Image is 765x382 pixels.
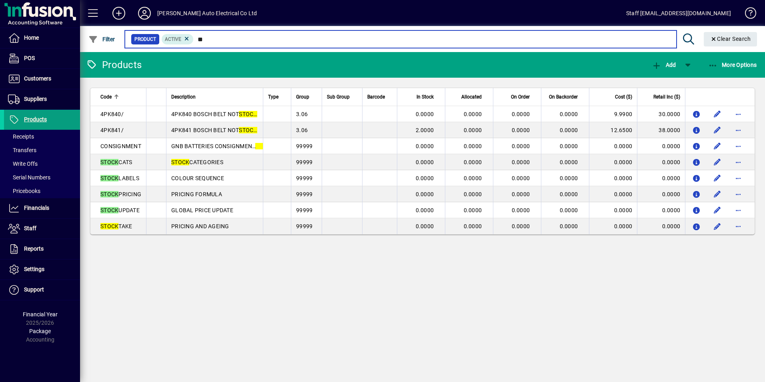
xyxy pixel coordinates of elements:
[652,62,676,68] span: Add
[239,127,257,133] em: STOCK
[4,171,80,184] a: Serial Numbers
[100,207,118,213] em: STOCK
[4,89,80,109] a: Suppliers
[560,127,578,133] span: 0.0000
[626,7,731,20] div: Staff [EMAIL_ADDRESS][DOMAIN_NAME]
[637,170,685,186] td: 0.0000
[708,62,757,68] span: More Options
[711,220,724,233] button: Edit
[100,175,118,181] em: STOCK
[171,175,224,181] span: COLOUR SEQUENCE
[4,184,80,198] a: Pricebooks
[296,191,312,197] span: 99999
[134,35,156,43] span: Product
[24,245,44,252] span: Reports
[24,75,51,82] span: Customers
[100,191,141,197] span: PRICING
[706,58,759,72] button: More Options
[416,111,434,117] span: 0.0000
[450,92,489,101] div: Allocated
[100,223,132,229] span: TAKE
[296,207,312,213] span: 99999
[367,92,392,101] div: Barcode
[171,143,274,149] span: GNB BATTERIES CONSIGNMENT
[296,92,317,101] div: Group
[24,225,36,231] span: Staff
[546,92,585,101] div: On Backorder
[704,32,757,46] button: Clear
[8,188,40,194] span: Pricebooks
[100,191,118,197] em: STOCK
[464,143,482,149] span: 0.0000
[157,7,257,20] div: [PERSON_NAME] Auto Electrical Co Ltd
[464,175,482,181] span: 0.0000
[4,239,80,259] a: Reports
[417,92,434,101] span: In Stock
[653,92,680,101] span: Retail Inc ($)
[511,92,530,101] span: On Order
[637,186,685,202] td: 0.0000
[637,154,685,170] td: 0.0000
[732,204,745,217] button: More options
[4,157,80,171] a: Write Offs
[711,172,724,185] button: Edit
[100,159,132,165] span: CATS
[100,159,118,165] em: STOCK
[416,143,434,149] span: 0.0000
[732,188,745,201] button: More options
[106,6,132,20] button: Add
[86,32,117,46] button: Filter
[512,207,530,213] span: 0.0000
[296,92,309,101] span: Group
[732,108,745,121] button: More options
[560,175,578,181] span: 0.0000
[711,108,724,121] button: Edit
[171,159,189,165] em: STOCK
[86,58,142,71] div: Products
[171,92,258,101] div: Description
[512,127,530,133] span: 0.0000
[296,127,308,133] span: 3.06
[239,111,257,117] em: STOCK
[589,154,637,170] td: 0.0000
[589,106,637,122] td: 9.9900
[512,143,530,149] span: 0.0000
[732,156,745,169] button: More options
[416,191,434,197] span: 0.0000
[100,127,124,133] span: 4PK841/
[711,124,724,137] button: Edit
[4,69,80,89] a: Customers
[637,218,685,234] td: 0.0000
[589,218,637,234] td: 0.0000
[100,207,140,213] span: UPDATE
[416,127,434,133] span: 2.0000
[464,111,482,117] span: 0.0000
[171,159,223,165] span: CATEGORIES
[637,202,685,218] td: 0.0000
[171,207,233,213] span: GLOBAL PRICE UPDATE
[4,259,80,279] a: Settings
[100,175,139,181] span: LABELS
[560,159,578,165] span: 0.0000
[100,92,112,101] span: Code
[24,55,35,61] span: POS
[268,92,278,101] span: Type
[615,92,632,101] span: Cost ($)
[171,127,276,133] span: 4PK841 BOSCH BELT NOT ED PAN
[4,143,80,157] a: Transfers
[512,111,530,117] span: 0.0000
[8,161,38,167] span: Write Offs
[711,188,724,201] button: Edit
[732,140,745,153] button: More options
[8,133,34,140] span: Receipts
[296,159,312,165] span: 99999
[650,58,678,72] button: Add
[732,220,745,233] button: More options
[589,186,637,202] td: 0.0000
[23,311,58,318] span: Financial Year
[24,286,44,293] span: Support
[498,92,537,101] div: On Order
[711,156,724,169] button: Edit
[739,2,755,28] a: Knowledge Base
[165,36,181,42] span: Active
